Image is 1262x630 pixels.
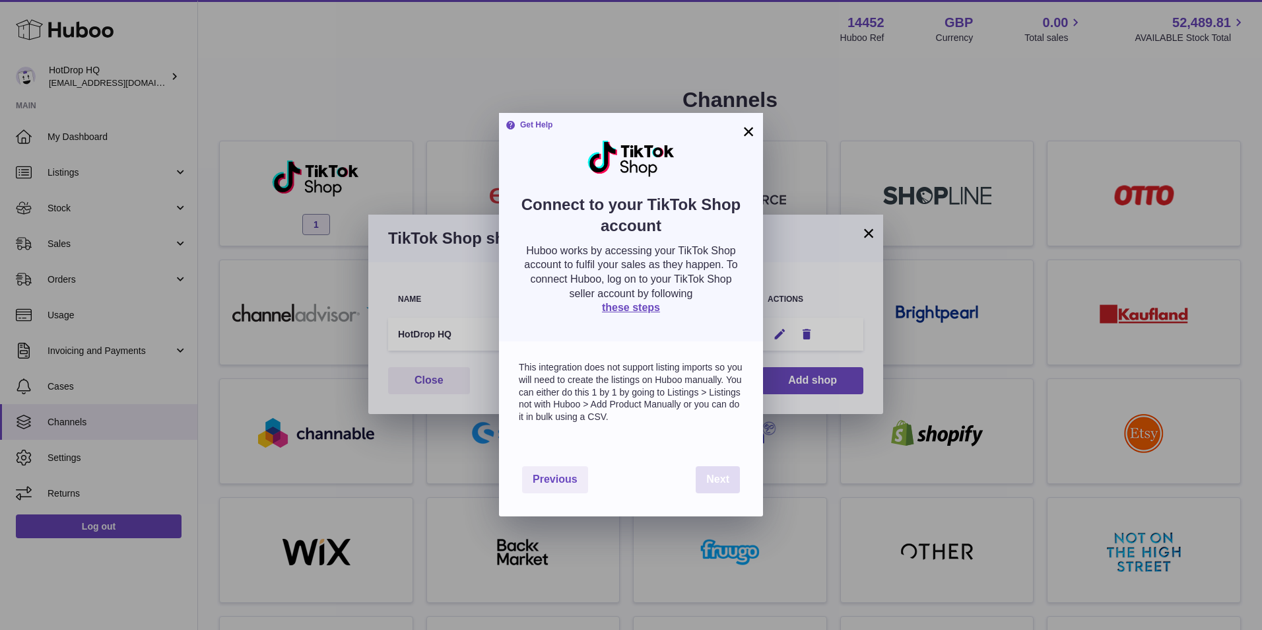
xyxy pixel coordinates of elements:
button: × [741,123,756,139]
button: Next [696,466,740,493]
button: Previous [522,466,588,493]
a: these steps [602,302,660,313]
strong: Get Help [506,120,552,130]
h2: Connect to your TikTok Shop account [519,194,743,244]
span: Next [706,473,729,485]
p: Huboo works by accessing your TikTok Shop account to fulfil your sales as they happen. To connect... [519,244,743,300]
p: This integration does not support listing imports so you will need to create the listings on Hubo... [519,361,743,423]
img: TikTokShop Logo [587,139,676,178]
span: Previous [533,473,578,485]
